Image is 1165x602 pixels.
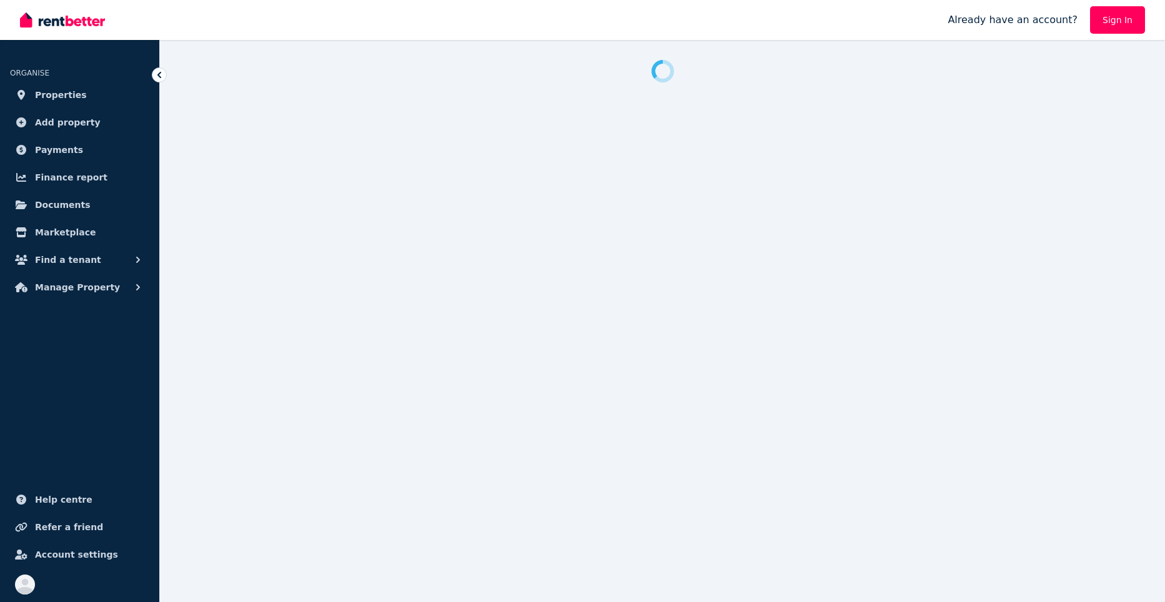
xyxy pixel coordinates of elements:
a: Refer a friend [10,515,149,540]
a: Payments [10,137,149,162]
a: Help centre [10,487,149,512]
a: Properties [10,82,149,107]
span: Add property [35,115,101,130]
span: Finance report [35,170,107,185]
span: Manage Property [35,280,120,295]
span: Payments [35,142,83,157]
a: Add property [10,110,149,135]
span: Account settings [35,547,118,562]
span: Find a tenant [35,252,101,267]
a: Finance report [10,165,149,190]
button: Find a tenant [10,247,149,272]
button: Manage Property [10,275,149,300]
span: ORGANISE [10,69,49,77]
a: Marketplace [10,220,149,245]
a: Sign In [1090,6,1145,34]
span: Already have an account? [948,12,1078,27]
img: RentBetter [20,11,105,29]
a: Documents [10,192,149,217]
span: Refer a friend [35,520,103,535]
span: Documents [35,197,91,212]
a: Account settings [10,542,149,567]
span: Marketplace [35,225,96,240]
span: Properties [35,87,87,102]
span: Help centre [35,492,92,507]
